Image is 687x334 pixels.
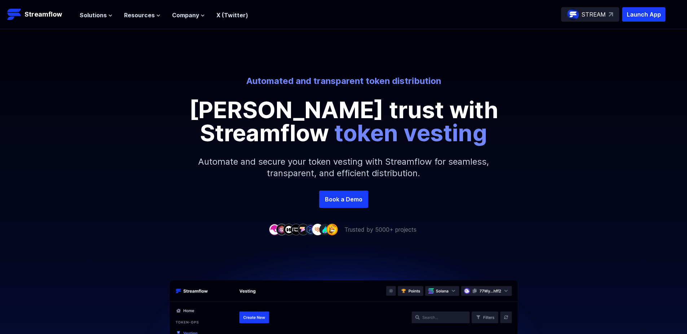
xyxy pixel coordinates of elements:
button: Launch App [622,7,665,22]
span: token vesting [334,119,487,147]
p: STREAM [582,10,606,19]
img: company-3 [283,224,295,235]
a: STREAM [561,7,619,22]
span: Company [172,11,199,19]
img: company-2 [276,224,287,235]
img: company-1 [269,224,280,235]
img: company-7 [312,224,323,235]
button: Solutions [80,11,113,19]
img: Streamflow Logo [7,7,22,22]
p: [PERSON_NAME] trust with Streamflow [181,98,506,144]
span: Resources [124,11,155,19]
button: Resources [124,11,160,19]
img: company-6 [305,224,316,235]
p: Automate and secure your token vesting with Streamflow for seamless, transparent, and efficient d... [189,144,499,191]
p: Streamflow [25,9,62,19]
button: Company [172,11,205,19]
img: company-8 [319,224,331,235]
span: Solutions [80,11,107,19]
img: company-9 [326,224,338,235]
a: X (Twitter) [216,12,248,19]
a: Streamflow [7,7,72,22]
img: top-right-arrow.svg [609,12,613,17]
p: Trusted by 5000+ projects [344,225,417,234]
img: company-4 [290,224,302,235]
p: Automated and transparent token distribution [144,75,543,87]
img: company-5 [298,224,309,235]
a: Book a Demo [319,191,368,208]
img: streamflow-logo-circle.png [567,9,579,20]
